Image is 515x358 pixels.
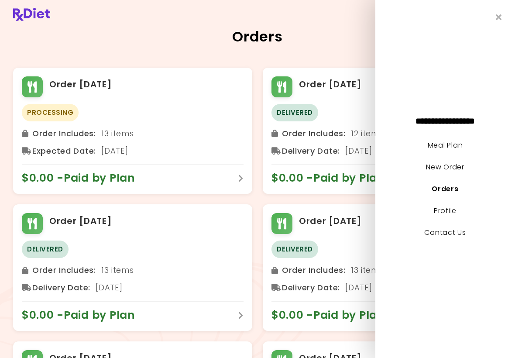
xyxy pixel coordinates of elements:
div: [DATE] [22,144,244,158]
div: Order [DATE]DeliveredOrder Includes: 13 items Delivery Date: [DATE]$0.00 -Paid by Plan [263,204,502,330]
span: Delivery Date : [282,144,340,158]
a: Meal Plan [428,140,463,150]
span: $0.00 - Paid by Plan [271,171,394,185]
span: Delivered [271,241,318,258]
img: RxDiet [13,8,50,21]
h2: Orders [13,30,502,44]
span: Order Includes : [32,263,96,277]
span: Delivery Date : [32,281,90,295]
div: 13 items [271,263,493,277]
span: $0.00 - Paid by Plan [22,171,144,185]
h2: Order [DATE] [299,214,362,228]
h2: Order [DATE] [49,78,112,92]
span: Order Includes : [282,263,346,277]
span: $0.00 - Paid by Plan [271,308,394,322]
span: Delivered [22,241,69,258]
div: 13 items [22,263,244,277]
a: Orders [432,184,458,194]
span: Processing [22,104,79,121]
div: Order [DATE]DeliveredOrder Includes: 13 items Delivery Date: [DATE]$0.00 -Paid by Plan [13,204,252,330]
h2: Order [DATE] [299,78,362,92]
div: Order [DATE]ProcessingOrder Includes: 13 items Expected Date: [DATE]$0.00 -Paid by Plan [13,68,252,194]
div: [DATE] [271,281,493,295]
span: Delivery Date : [282,281,340,295]
span: Expected Date : [32,144,96,158]
div: 13 items [22,127,244,141]
a: New Order [426,162,464,172]
div: Order [DATE]DeliveredOrder Includes: 12 items Delivery Date: [DATE]$0.00 -Paid by Plan [263,68,502,194]
span: Order Includes : [282,127,346,141]
a: Profile [434,206,457,216]
span: $0.00 - Paid by Plan [22,308,144,322]
a: Contact Us [424,227,466,238]
div: 12 items [271,127,493,141]
span: Order Includes : [32,127,96,141]
div: [DATE] [22,281,244,295]
span: Delivered [271,104,318,121]
div: [DATE] [271,144,493,158]
i: Close [496,13,502,21]
h2: Order [DATE] [49,214,112,228]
